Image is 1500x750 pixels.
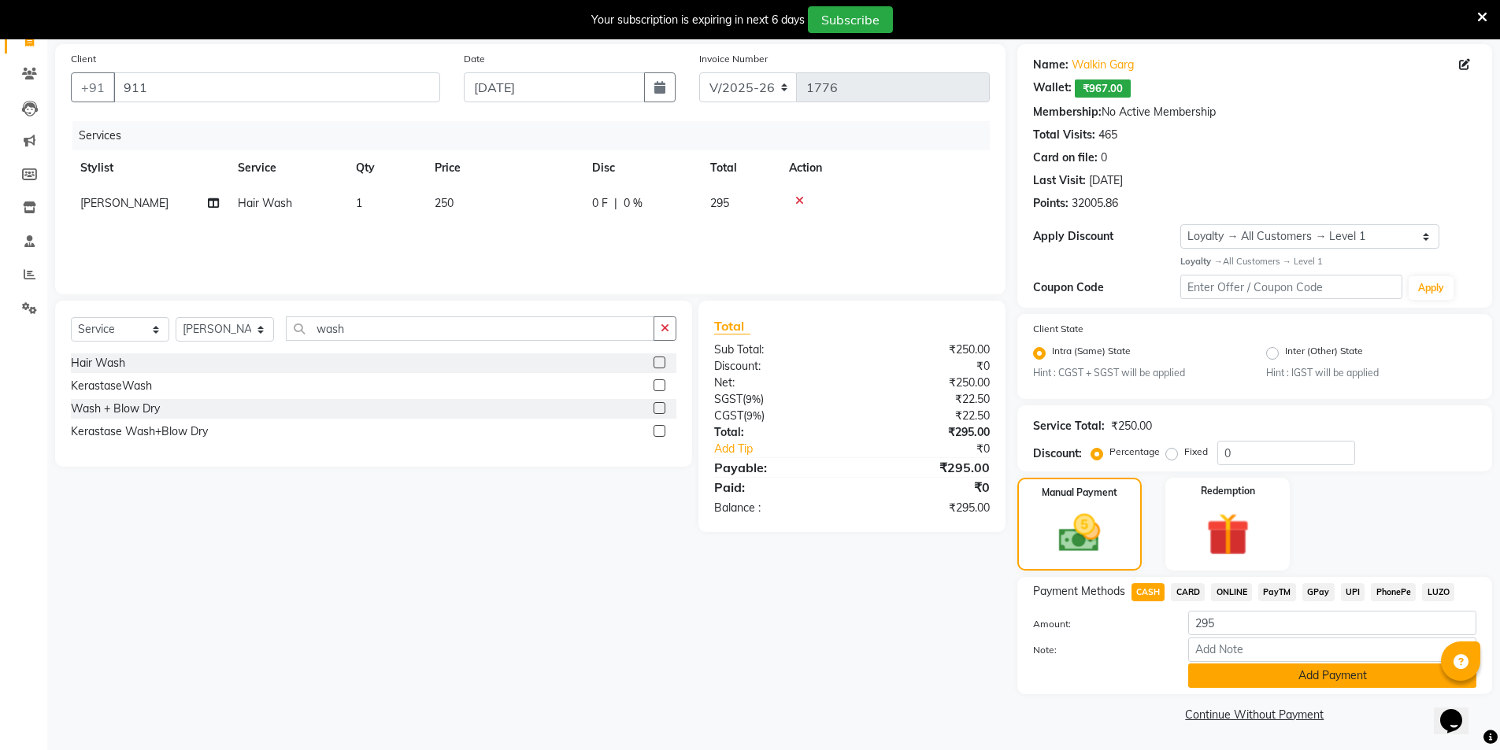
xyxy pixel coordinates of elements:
label: Client [71,52,96,66]
input: Search by Name/Mobile/Email/Code [113,72,440,102]
div: Your subscription is expiring in next 6 days [591,12,805,28]
span: ONLINE [1211,583,1252,601]
label: Invoice Number [699,52,768,66]
div: ₹295.00 [852,500,1002,516]
span: Total [714,318,750,334]
div: ( ) [702,391,852,408]
span: 9% [746,393,761,405]
div: ₹0 [877,441,1002,457]
div: ₹295.00 [852,458,1002,477]
label: Intra (Same) State [1052,344,1131,363]
div: Discount: [1033,445,1082,462]
label: Percentage [1109,445,1160,459]
strong: Loyalty → [1180,256,1222,267]
th: Action [780,150,990,186]
div: Services [72,121,1002,150]
div: ₹250.00 [852,375,1002,391]
div: Hair Wash [71,355,125,371]
div: ₹250.00 [1111,418,1152,434]
span: 0 % [624,195,643,212]
small: Hint : CGST + SGST will be applied [1033,366,1243,380]
div: Last Visit: [1033,172,1086,189]
div: ( ) [702,408,852,424]
div: Discount: [702,358,852,375]
span: Hair Wash [238,196,292,210]
div: Payable: [702,458,852,477]
div: Net: [702,375,852,391]
small: Hint : IGST will be applied [1266,366,1476,380]
div: ₹22.50 [852,408,1002,424]
span: PhonePe [1371,583,1416,601]
span: SGST [714,392,743,406]
div: Balance : [702,500,852,516]
label: Redemption [1201,484,1255,498]
th: Disc [583,150,701,186]
div: All Customers → Level 1 [1180,255,1476,268]
label: Fixed [1184,445,1208,459]
label: Inter (Other) State [1285,344,1363,363]
div: Total Visits: [1033,127,1095,143]
div: 465 [1098,127,1117,143]
div: Apply Discount [1033,228,1181,245]
div: ₹0 [852,478,1002,497]
label: Date [464,52,485,66]
div: Points: [1033,195,1069,212]
button: Add Payment [1188,663,1476,688]
div: Kerastase Wash+Blow Dry [71,423,208,440]
span: 9% [746,409,761,422]
img: _cash.svg [1046,509,1113,557]
div: ₹0 [852,358,1002,375]
span: UPI [1341,583,1365,601]
div: Sub Total: [702,342,852,358]
div: 0 [1101,150,1107,166]
a: Continue Without Payment [1020,707,1489,723]
span: GPay [1302,583,1335,601]
span: CARD [1171,583,1205,601]
span: CGST [714,408,743,423]
span: 1 [356,196,362,210]
div: Paid: [702,478,852,497]
span: 0 F [592,195,608,212]
iframe: chat widget [1434,687,1484,734]
th: Qty [346,150,425,186]
div: Wallet: [1033,79,1072,98]
a: Walkin Garg [1072,57,1134,73]
span: 295 [710,196,729,210]
div: Service Total: [1033,418,1105,434]
input: Search or Scan [286,316,654,341]
div: No Active Membership [1033,104,1476,120]
div: ₹22.50 [852,391,1002,408]
div: 32005.86 [1072,195,1118,212]
span: LUZO [1422,583,1454,601]
span: 250 [435,196,454,210]
span: PayTM [1258,583,1296,601]
span: ₹967.00 [1075,79,1131,98]
button: Subscribe [808,6,893,33]
div: Card on file: [1033,150,1098,166]
a: Add Tip [702,441,876,457]
div: Wash + Blow Dry [71,401,160,417]
div: Coupon Code [1033,279,1181,296]
input: Enter Offer / Coupon Code [1180,275,1402,299]
th: Price [425,150,583,186]
button: Apply [1409,276,1454,300]
input: Add Note [1188,637,1476,662]
th: Service [228,150,346,186]
div: Membership: [1033,104,1102,120]
label: Note: [1021,643,1177,657]
div: ₹250.00 [852,342,1002,358]
div: [DATE] [1089,172,1123,189]
img: _gift.svg [1193,508,1263,561]
span: Payment Methods [1033,583,1125,600]
span: [PERSON_NAME] [80,196,169,210]
label: Amount: [1021,617,1177,631]
span: CASH [1131,583,1165,601]
input: Amount [1188,611,1476,635]
th: Stylist [71,150,228,186]
div: ₹295.00 [852,424,1002,441]
span: | [614,195,617,212]
div: KerastaseWash [71,378,152,394]
label: Client State [1033,322,1083,336]
label: Manual Payment [1042,486,1117,500]
button: +91 [71,72,115,102]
